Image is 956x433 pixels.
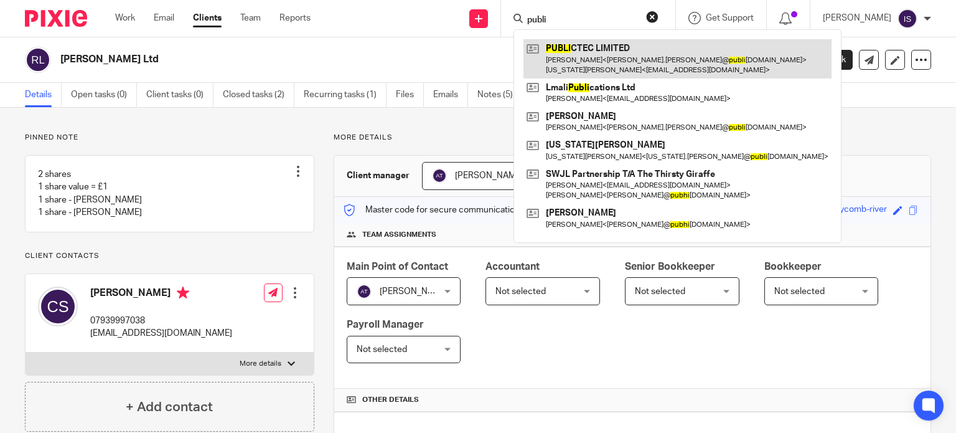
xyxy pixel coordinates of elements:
[90,315,232,327] p: 07939997038
[823,12,891,24] p: [PERSON_NAME]
[279,12,311,24] a: Reports
[646,11,658,23] button: Clear
[706,14,754,22] span: Get Support
[60,53,622,66] h2: [PERSON_NAME] Ltd
[495,287,546,296] span: Not selected
[25,83,62,107] a: Details
[625,262,715,272] span: Senior Bookkeeper
[126,397,213,417] h4: + Add contact
[396,83,424,107] a: Files
[304,83,387,107] a: Recurring tasks (1)
[25,251,314,261] p: Client contacts
[764,262,822,272] span: Bookkeeper
[115,12,135,24] a: Work
[25,133,314,143] p: Pinned note
[71,83,137,107] a: Open tasks (0)
[38,287,78,326] img: svg%3E
[25,47,51,73] img: svg%3E
[240,12,261,24] a: Team
[154,12,174,24] a: Email
[897,9,917,29] img: svg%3E
[25,10,87,27] img: Pixie
[177,287,189,299] i: Primary
[90,327,232,340] p: [EMAIL_ADDRESS][DOMAIN_NAME]
[357,284,372,299] img: svg%3E
[455,171,523,180] span: [PERSON_NAME]
[362,395,419,405] span: Other details
[240,359,281,369] p: More details
[334,133,931,143] p: More details
[774,287,825,296] span: Not selected
[362,230,436,240] span: Team assignments
[635,287,685,296] span: Not selected
[347,262,448,272] span: Main Point of Contact
[357,345,407,354] span: Not selected
[90,287,232,302] h4: [PERSON_NAME]
[193,12,222,24] a: Clients
[223,83,294,107] a: Closed tasks (2)
[477,83,523,107] a: Notes (5)
[380,287,448,296] span: [PERSON_NAME]
[526,15,638,26] input: Search
[485,262,540,272] span: Accountant
[344,204,558,216] p: Master code for secure communications and files
[146,83,213,107] a: Client tasks (0)
[347,169,410,182] h3: Client manager
[433,83,468,107] a: Emails
[432,168,447,183] img: svg%3E
[347,320,424,330] span: Payroll Manager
